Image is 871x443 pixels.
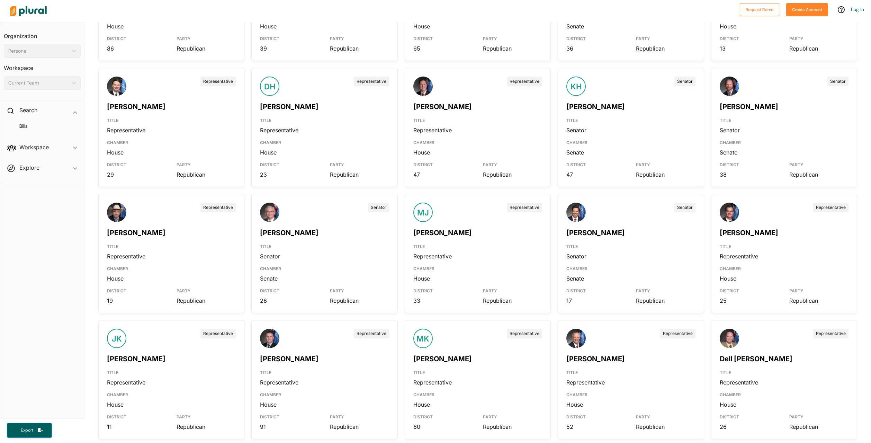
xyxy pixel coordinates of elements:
h4: Bills [11,123,77,130]
div: Senator [566,126,695,134]
div: CHAMBER [413,260,542,275]
div: 60 [413,423,473,431]
a: [PERSON_NAME] [107,355,165,363]
div: CHAMBER [413,134,542,149]
div: 65 [413,45,473,52]
div: House [107,23,236,30]
div: House [413,401,542,408]
div: Senator [368,203,389,212]
div: Republican [483,45,542,52]
img: Headshot of Shane Jett [566,203,586,227]
div: Representative [660,329,695,338]
div: Representative [107,126,236,134]
div: TITLE [566,238,695,252]
div: House [260,401,389,408]
div: Senate [566,23,695,30]
div: PARTY [177,282,236,297]
div: Republican [483,171,542,178]
div: DISTRICT [260,282,319,297]
div: CHAMBER [720,260,848,275]
div: DISTRICT [107,408,166,423]
img: Headshot of Dell Kerbs [720,329,739,353]
div: DISTRICT [260,156,319,171]
div: House [260,23,389,30]
span: Export [16,427,38,433]
div: Senator [674,77,695,86]
div: CHAMBER [566,134,695,149]
div: PARTY [330,408,389,423]
div: Republican [789,297,848,304]
div: House [413,275,542,282]
div: Representative [507,203,542,212]
div: 26 [720,423,779,431]
div: House [720,401,848,408]
img: Headshot of Chris Kannady [260,329,279,353]
div: Representative [813,329,848,338]
div: PARTY [483,408,542,423]
a: Create Account [786,6,828,13]
div: TITLE [413,112,542,126]
div: Senator [827,77,848,86]
div: CHAMBER [566,386,695,401]
div: DISTRICT [720,156,779,171]
div: Senate [566,149,695,156]
div: DISTRICT [107,30,166,45]
div: TITLE [566,364,695,379]
a: [PERSON_NAME] [260,355,318,363]
div: TITLE [260,364,389,379]
div: Representative [260,126,389,134]
div: Republican [789,171,848,178]
div: TITLE [107,238,236,252]
div: TITLE [720,112,848,126]
div: CHAMBER [260,260,389,275]
div: Representative [354,77,389,86]
a: Log In [851,6,864,12]
div: Representative [200,329,236,338]
div: PARTY [483,282,542,297]
div: DISTRICT [566,30,626,45]
div: DISTRICT [566,282,626,297]
div: Representative [200,77,236,86]
div: Representative [354,329,389,338]
div: Representative [413,126,542,134]
div: Personal [8,47,69,55]
div: DISTRICT [720,408,779,423]
div: TITLE [260,112,389,126]
div: Senate [566,275,695,282]
div: CHAMBER [720,386,848,401]
div: PARTY [177,30,236,45]
div: DH [260,77,279,96]
div: CHAMBER [720,134,848,149]
div: Republican [789,45,848,52]
div: CHAMBER [260,134,389,149]
div: Current Team [8,79,69,87]
img: Headshot of Darcy Jech [260,203,279,230]
div: DISTRICT [413,156,473,171]
div: CHAMBER [107,134,236,149]
div: 13 [720,45,779,52]
div: TITLE [413,238,542,252]
a: [PERSON_NAME] [413,355,472,363]
div: 11 [107,423,166,431]
div: Representative [507,77,542,86]
div: 25 [720,297,779,304]
div: Republican [636,297,695,304]
div: House [566,401,695,408]
div: MK [413,329,433,348]
div: 47 [413,171,473,178]
div: Senator [720,126,848,134]
div: PARTY [177,408,236,423]
div: Senator [260,252,389,260]
div: Republican [789,423,848,431]
div: House [260,149,389,156]
h2: Search [19,106,37,114]
div: Republican [483,297,542,304]
div: Republican [330,423,389,431]
img: Headshot of Brent Howard [720,77,739,101]
div: House [107,275,236,282]
div: Republican [636,423,695,431]
div: PARTY [330,156,389,171]
div: House [107,149,236,156]
button: Create Account [786,3,828,16]
div: Republican [177,171,236,178]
